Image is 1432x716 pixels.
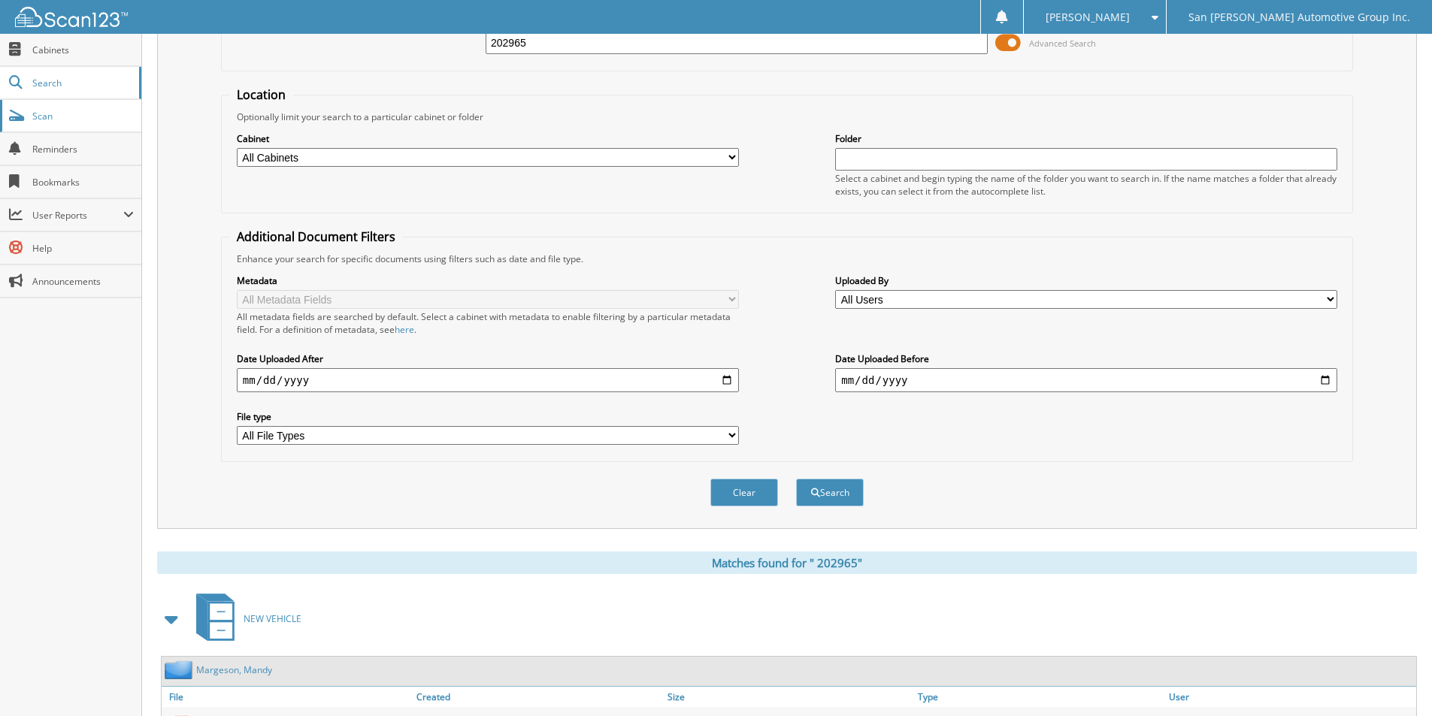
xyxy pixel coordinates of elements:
[165,660,196,679] img: folder2.png
[32,242,134,255] span: Help
[32,77,132,89] span: Search
[237,410,739,423] label: File type
[229,110,1345,123] div: Optionally limit your search to a particular cabinet or folder
[835,172,1337,198] div: Select a cabinet and begin typing the name of the folder you want to search in. If the name match...
[15,7,128,27] img: scan123-logo-white.svg
[1188,13,1410,22] span: San [PERSON_NAME] Automotive Group Inc.
[32,143,134,156] span: Reminders
[196,663,272,676] a: Margeson, Mandy
[187,589,301,648] a: NEW VEHICLE
[796,479,864,506] button: Search
[162,687,413,707] a: File
[229,252,1345,265] div: Enhance your search for specific documents using filters such as date and file type.
[237,368,739,392] input: start
[664,687,915,707] a: Size
[237,352,739,365] label: Date Uploaded After
[32,275,134,288] span: Announcements
[835,368,1337,392] input: end
[157,551,1417,574] div: Matches found for " 202965"
[1046,13,1130,22] span: [PERSON_NAME]
[244,612,301,625] span: N E W V E H I C L E
[237,132,739,145] label: Cabinet
[914,687,1165,707] a: Type
[32,176,134,189] span: Bookmarks
[395,323,414,336] a: here
[835,274,1337,287] label: Uploaded By
[1357,644,1432,716] iframe: Chat Widget
[710,479,778,506] button: Clear
[32,110,134,122] span: Scan
[229,228,403,245] legend: Additional Document Filters
[237,274,739,287] label: Metadata
[1165,687,1416,707] a: User
[32,44,134,56] span: Cabinets
[32,209,123,222] span: User Reports
[1029,38,1096,49] span: Advanced Search
[229,86,293,103] legend: Location
[413,687,664,707] a: Created
[835,352,1337,365] label: Date Uploaded Before
[835,132,1337,145] label: Folder
[237,310,739,336] div: All metadata fields are searched by default. Select a cabinet with metadata to enable filtering b...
